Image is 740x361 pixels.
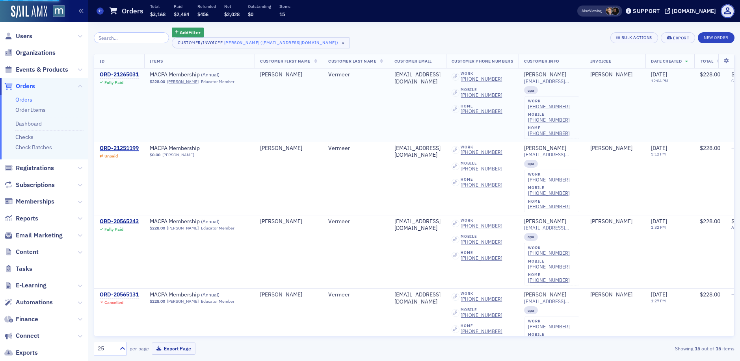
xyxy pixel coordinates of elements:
a: [PHONE_NUMBER] [461,76,502,82]
time: 1:32 PM [651,224,666,230]
span: $2,028 [224,11,240,17]
a: [PHONE_NUMBER] [461,312,502,318]
div: cpa [524,306,538,314]
div: [PHONE_NUMBER] [528,264,570,270]
a: Finance [4,315,38,324]
div: Customer/Invoicee [178,40,223,45]
div: work [528,99,570,104]
span: [EMAIL_ADDRESS][DOMAIN_NAME] [524,152,579,157]
div: [PHONE_NUMBER] [461,223,502,229]
span: Invoicee [590,58,611,64]
div: [PERSON_NAME] [524,291,566,298]
a: Events & Products [4,65,68,74]
span: Orders [16,82,35,91]
span: Total [701,58,714,64]
div: [EMAIL_ADDRESS][DOMAIN_NAME] [394,291,441,305]
div: [PHONE_NUMBER] [461,166,502,172]
a: [PHONE_NUMBER] [461,328,502,334]
p: Paid [174,4,189,9]
div: [EMAIL_ADDRESS][DOMAIN_NAME] [394,218,441,232]
div: Educator Member [201,79,234,84]
div: [PERSON_NAME] [260,71,317,78]
button: Export Page [152,342,195,355]
a: Exports [4,348,38,357]
div: Educator Member [201,299,234,304]
p: Outstanding [248,4,271,9]
a: E-Learning [4,281,46,290]
div: [PERSON_NAME] [260,218,317,225]
a: MACPA Membership (Annual) [150,218,249,225]
div: Unpaid [104,154,118,159]
button: Bulk Actions [610,32,658,43]
span: $228.00 [150,226,165,231]
div: Vermeer [328,71,383,78]
div: Showing out of items [526,345,734,352]
div: [EMAIL_ADDRESS][DOMAIN_NAME] [394,71,441,85]
a: Registrations [4,164,54,172]
a: [PHONE_NUMBER] [461,296,502,302]
div: home [461,324,502,328]
a: [PHONE_NUMBER] [461,239,502,245]
p: Refunded [197,4,216,9]
a: ORD-20565243 [100,218,139,225]
button: New Order [698,32,734,43]
div: [PHONE_NUMBER] [528,190,570,196]
a: [PERSON_NAME] [590,145,632,152]
div: work [528,172,570,177]
span: [DATE] [651,144,667,152]
input: Search… [94,32,169,43]
div: [PERSON_NAME] [524,145,566,152]
span: MACPA Membership [150,71,249,78]
a: Connect [4,331,39,340]
span: $228.00 [700,291,720,298]
div: mobile [461,87,502,92]
span: [DATE] [651,291,667,298]
div: mobile [528,112,570,117]
div: home [461,104,502,109]
h1: Orders [122,6,143,16]
span: $2,484 [174,11,189,17]
span: Customer Last Name [328,58,376,64]
a: ORD-21265031 [100,71,139,78]
div: [PHONE_NUMBER] [528,250,570,256]
span: [EMAIL_ADDRESS][DOMAIN_NAME] [524,78,579,84]
p: Total [150,4,165,9]
div: Support [633,7,660,15]
a: [PHONE_NUMBER] [461,149,502,155]
span: $0.00 [150,152,160,157]
div: mobile [461,307,502,312]
span: Exports [16,348,38,357]
span: [DATE] [651,71,667,78]
span: Michelle Brown [606,7,614,15]
a: [PHONE_NUMBER] [461,92,502,98]
img: SailAMX [53,5,65,17]
span: $228.00 [700,144,720,152]
div: [PERSON_NAME] [590,218,632,225]
a: [PERSON_NAME] [524,71,566,78]
span: $228.00 [700,71,720,78]
a: [PHONE_NUMBER] [528,324,570,330]
button: Customer/Invoicee[PERSON_NAME] ([EMAIL_ADDRESS][DOMAIN_NAME])× [172,37,350,48]
span: ( Annual ) [201,71,219,78]
div: [DOMAIN_NAME] [672,7,716,15]
a: Automations [4,298,53,307]
a: Orders [15,96,32,103]
span: Customer Email [394,58,432,64]
a: [PHONE_NUMBER] [461,182,502,188]
span: Beth Vermeer [590,291,640,298]
div: [PERSON_NAME] [260,291,317,298]
a: Checks [15,133,33,141]
a: [PHONE_NUMBER] [528,204,570,209]
span: Memberships [16,197,54,206]
span: Registrations [16,164,54,172]
a: [PHONE_NUMBER] [528,177,570,183]
a: [PERSON_NAME] [590,71,632,78]
span: Organizations [16,48,56,57]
